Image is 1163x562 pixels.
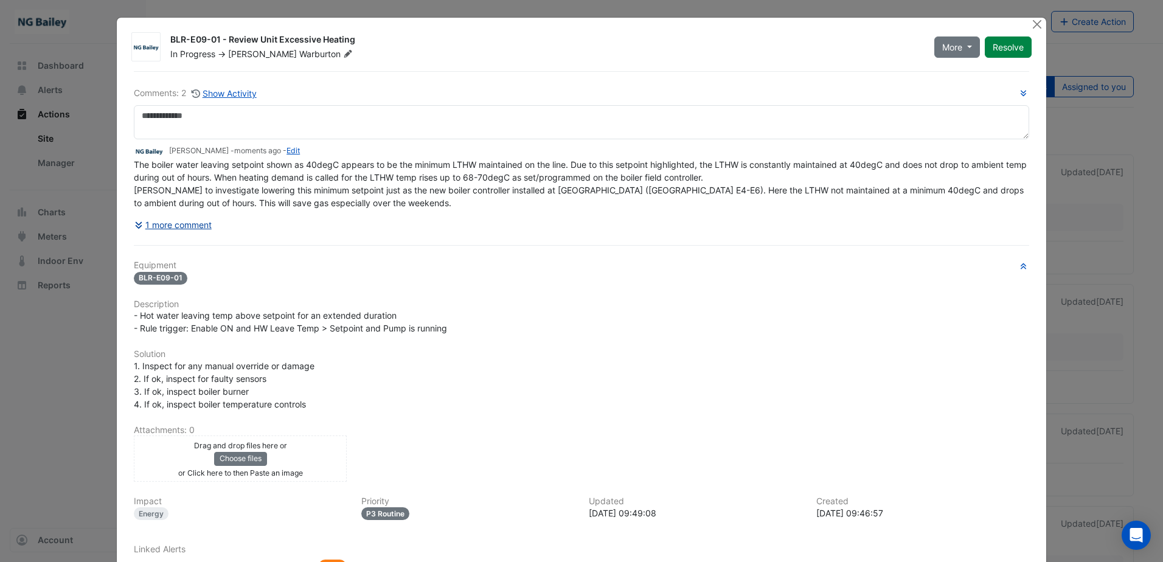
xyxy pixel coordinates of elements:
[134,260,1029,271] h6: Equipment
[134,544,1029,555] h6: Linked Alerts
[191,86,257,100] button: Show Activity
[134,507,168,520] div: Energy
[134,361,314,409] span: 1. Inspect for any manual override or damage 2. If ok, inspect for faulty sensors 3. If ok, inspe...
[942,41,962,54] span: More
[361,507,409,520] div: P3 Routine
[228,49,297,59] span: [PERSON_NAME]
[589,507,802,519] div: [DATE] 09:49:08
[589,496,802,507] h6: Updated
[194,441,287,450] small: Drag and drop files here or
[134,425,1029,435] h6: Attachments: 0
[1122,521,1151,550] div: Open Intercom Messenger
[134,310,447,333] span: - Hot water leaving temp above setpoint for an extended duration - Rule trigger: Enable ON and HW...
[134,86,257,100] div: Comments: 2
[816,507,1029,519] div: [DATE] 09:46:57
[134,159,1029,208] span: The boiler water leaving setpoint shown as 40degC appears to be the minimum LTHW maintained on th...
[934,36,980,58] button: More
[218,49,226,59] span: ->
[134,299,1029,310] h6: Description
[134,349,1029,359] h6: Solution
[985,36,1032,58] button: Resolve
[134,214,212,235] button: 1 more comment
[134,272,187,285] span: BLR-E09-01
[169,145,300,156] small: [PERSON_NAME] - -
[286,146,300,155] a: Edit
[170,49,215,59] span: In Progress
[299,48,355,60] span: Warburton
[1031,18,1044,30] button: Close
[178,468,303,477] small: or Click here to then Paste an image
[234,146,281,155] span: 2025-10-15 11:21:00
[134,145,164,158] img: NG Bailey
[361,496,574,507] h6: Priority
[816,496,1029,507] h6: Created
[134,496,347,507] h6: Impact
[214,452,267,465] button: Choose files
[132,41,160,54] img: NG Bailey
[170,33,920,48] div: BLR-E09-01 - Review Unit Excessive Heating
